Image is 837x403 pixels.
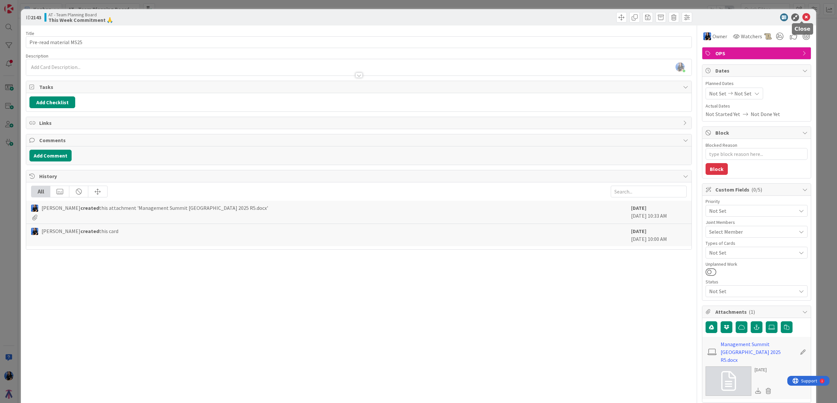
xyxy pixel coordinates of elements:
[706,241,808,245] div: Types of Cards
[751,186,762,193] span: ( 0/5 )
[39,172,680,180] span: History
[715,129,799,137] span: Block
[709,206,793,215] span: Not Set
[39,119,680,127] span: Links
[631,205,646,211] b: [DATE]
[39,136,680,144] span: Comments
[611,186,687,197] input: Search...
[751,110,780,118] span: Not Done Yet
[709,287,793,296] span: Not Set
[26,13,41,21] span: ID
[712,32,727,40] span: Owner
[715,49,799,57] span: OPS
[80,228,99,234] b: created
[26,30,34,36] label: Title
[706,142,737,148] label: Blocked Reason
[706,262,808,266] div: Unplanned Work
[26,36,692,48] input: type card name here...
[709,249,796,257] span: Not Set
[48,12,113,17] span: AT - Team Planning Board
[631,204,687,220] div: [DATE] 10:33 AM
[39,83,680,91] span: Tasks
[706,199,808,204] div: Priority
[706,110,740,118] span: Not Started Yet
[31,186,50,197] div: All
[34,3,36,8] div: 1
[631,227,687,243] div: [DATE] 10:00 AM
[26,53,48,59] span: Description
[31,228,38,235] img: PC
[755,366,774,373] div: [DATE]
[703,32,711,40] img: PC
[675,62,685,72] img: q2Xg75Nidh6Q9tCeZOzZ73pLkZ5fpzFK.jpg
[755,387,762,395] div: Download
[631,228,646,234] b: [DATE]
[721,340,796,364] a: Management Summit [GEOGRAPHIC_DATA] 2025 R5.docx
[734,90,752,97] span: Not Set
[14,1,30,9] span: Support
[749,309,755,315] span: ( 1 )
[706,220,808,225] div: Joint Members
[29,150,72,161] button: Add Comment
[31,14,41,21] b: 2143
[29,96,75,108] button: Add Checklist
[715,308,799,316] span: Attachments
[706,103,808,109] span: Actual Dates
[741,32,762,40] span: Watchers
[706,80,808,87] span: Planned Dates
[42,227,118,235] span: [PERSON_NAME] this card
[42,204,268,212] span: [PERSON_NAME] this attachment 'Management Summit [GEOGRAPHIC_DATA] 2025 R5.docx'
[709,90,726,97] span: Not Set
[709,228,743,236] span: Select Member
[794,26,811,32] h5: Close
[706,163,728,175] button: Block
[715,67,799,75] span: Dates
[715,186,799,193] span: Custom Fields
[48,17,113,23] b: This Week Commitment 🙏
[80,205,99,211] b: created
[706,279,808,284] div: Status
[31,205,38,212] img: PC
